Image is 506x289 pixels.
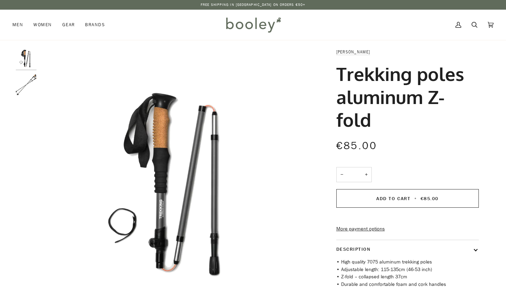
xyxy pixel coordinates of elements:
span: Add to Cart [376,195,410,202]
span: • High quality 7075 aluminum trekking poles [336,259,432,265]
a: More payment options [336,225,479,233]
img: Trekking poles aluminum Z-fold [16,48,36,69]
img: Trekking poles aluminum Z-fold [16,74,36,95]
p: Free Shipping in [GEOGRAPHIC_DATA] on Orders €50+ [201,2,305,8]
a: [PERSON_NAME] [336,49,370,55]
a: Men [12,10,28,40]
span: • Adjustable length: 115-135cm (46-53 inch) [336,266,432,273]
span: €85.00 [336,139,377,153]
a: Gear [57,10,80,40]
button: + [361,167,372,183]
button: − [336,167,347,183]
span: Brands [85,21,105,28]
span: Men [12,21,23,28]
button: Description [336,240,479,258]
button: Add to Cart • €85.00 [336,189,479,208]
span: Gear [62,21,75,28]
input: Quantity [336,167,372,183]
span: • Durable and comfortable foam and cork handles [336,281,446,288]
span: €85.00 [421,195,439,202]
span: • [412,195,419,202]
span: Women [33,21,52,28]
img: Booley [223,15,283,35]
a: Women [28,10,57,40]
a: Brands [80,10,110,40]
span: • Z-fold – collapsed length 37cm [336,273,407,280]
h1: Trekking poles aluminum Z-fold [336,62,474,131]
